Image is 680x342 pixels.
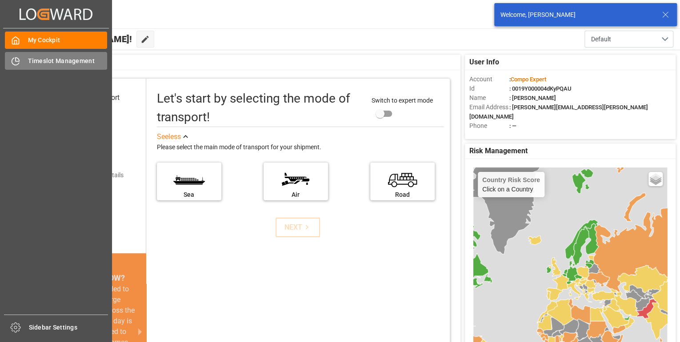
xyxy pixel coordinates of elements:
div: Welcome, [PERSON_NAME] [500,10,653,20]
span: Name [469,93,509,103]
span: My Cockpit [28,36,108,45]
div: Click on a Country [482,176,540,193]
span: Email Address [469,103,509,112]
span: Risk Management [469,146,528,156]
h4: Country Risk Score [482,176,540,183]
span: User Info [469,57,499,68]
div: NEXT [284,222,312,233]
span: : [PERSON_NAME][EMAIL_ADDRESS][PERSON_NAME][DOMAIN_NAME] [469,104,648,120]
span: Compo Expert [511,76,546,83]
span: Sidebar Settings [29,323,108,332]
span: : [509,76,546,83]
div: Let's start by selecting the mode of transport! [157,89,363,127]
span: : 0019Y000004dKyPQAU [509,85,572,92]
button: NEXT [276,218,320,237]
span: Hello [PERSON_NAME]! [36,31,132,48]
div: See less [157,131,181,142]
span: Id [469,84,509,93]
a: Layers [648,172,663,186]
span: : [PERSON_NAME] [509,95,556,101]
span: Account Type [469,131,509,140]
div: Sea [161,190,217,199]
span: : — [509,123,516,129]
div: Air [268,190,324,199]
span: : Shipper [509,132,532,139]
span: Phone [469,121,509,131]
span: Default [591,35,611,44]
div: Please select the main mode of transport for your shipment. [157,142,444,153]
span: Timeslot Management [28,56,108,66]
a: Timeslot Management [5,52,107,69]
a: My Cockpit [5,32,107,49]
div: Road [375,190,430,199]
span: Account [469,75,509,84]
button: open menu [584,31,673,48]
span: Switch to expert mode [372,97,433,104]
